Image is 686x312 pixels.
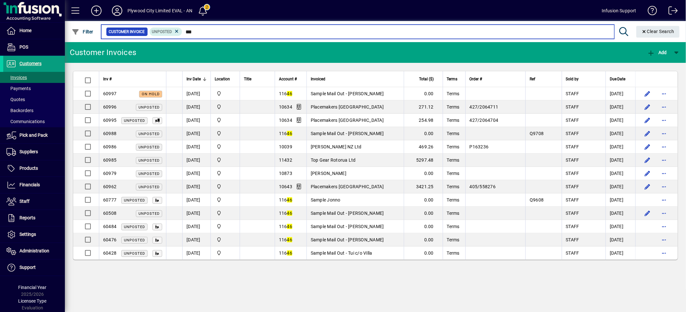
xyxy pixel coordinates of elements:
[408,75,439,83] div: Total ($)
[187,75,207,83] div: Inv Date
[103,171,116,176] span: 60979
[659,221,669,232] button: More options
[404,233,443,247] td: 0.00
[447,157,460,163] span: Terms
[215,143,236,150] span: Plywood City Warehouse
[138,132,160,136] span: Unposted
[659,142,669,152] button: More options
[138,172,160,176] span: Unposted
[103,131,116,136] span: 60988
[215,210,236,217] span: Plywood City Warehouse
[3,127,65,144] a: Pick and Pack
[287,197,293,202] em: 46
[447,184,460,189] span: Terms
[287,250,293,256] em: 46
[3,105,65,116] a: Backorders
[138,212,160,216] span: Unposted
[3,144,65,160] a: Suppliers
[3,94,65,105] a: Quotes
[404,180,443,193] td: 3421.25
[470,144,489,149] span: P163236
[566,184,579,189] span: STAFF
[659,168,669,179] button: More options
[215,249,236,257] span: Plywood City Warehouse
[404,193,443,207] td: 0.00
[566,157,579,163] span: STAFF
[279,75,303,83] div: Account #
[215,236,236,243] span: Plywood City Warehouse
[642,168,653,179] button: Edit
[6,119,45,124] span: Communications
[659,88,669,99] button: More options
[19,61,42,66] span: Customers
[3,23,65,39] a: Home
[215,75,230,83] span: Location
[3,243,65,259] a: Administration
[103,75,112,83] span: Inv #
[566,237,579,242] span: STAFF
[287,131,293,136] em: 46
[606,87,635,100] td: [DATE]
[566,75,579,83] span: Sold by
[103,237,116,242] span: 60476
[109,29,145,35] span: Customer Invoice
[447,224,460,229] span: Terms
[606,100,635,114] td: [DATE]
[404,87,443,100] td: 0.00
[138,158,160,163] span: Unposted
[279,118,292,123] span: 10634
[182,220,211,233] td: [DATE]
[138,105,160,110] span: Unposted
[103,197,116,202] span: 60777
[647,50,667,55] span: Add
[447,91,460,96] span: Terms
[311,75,325,83] span: Invoiced
[19,232,36,237] span: Settings
[182,127,211,140] td: [DATE]
[447,118,460,123] span: Terms
[642,115,653,125] button: Edit
[659,128,669,139] button: More options
[6,108,33,113] span: Backorders
[279,211,292,216] span: 116
[19,215,35,220] span: Reports
[19,265,36,270] span: Support
[606,247,635,260] td: [DATE]
[642,155,653,165] button: Edit
[659,208,669,218] button: More options
[19,149,38,154] span: Suppliers
[311,91,384,96] span: Sample Mail Out - [PERSON_NAME]
[470,75,482,83] span: Order #
[659,115,669,125] button: More options
[404,220,443,233] td: 0.00
[19,166,38,171] span: Products
[606,154,635,167] td: [DATE]
[103,91,116,96] span: 60997
[287,237,293,242] em: 46
[3,160,65,177] a: Products
[642,142,653,152] button: Edit
[124,225,145,229] span: Unposted
[566,131,579,136] span: STAFF
[72,29,93,34] span: Filter
[311,224,384,229] span: Sample Mail Out - [PERSON_NAME]
[606,207,635,220] td: [DATE]
[447,211,460,216] span: Terms
[3,177,65,193] a: Financials
[530,75,558,83] div: Ref
[19,133,48,138] span: Pick and Pack
[215,170,236,177] span: Plywood City Warehouse
[447,237,460,242] span: Terms
[19,199,30,204] span: Staff
[124,238,145,242] span: Unposted
[566,211,579,216] span: STAFF
[182,207,211,220] td: [DATE]
[279,184,292,189] span: 10643
[279,75,297,83] span: Account #
[606,114,635,127] td: [DATE]
[643,1,657,22] a: Knowledge Base
[182,167,211,180] td: [DATE]
[138,185,160,189] span: Unposted
[642,128,653,139] button: Edit
[636,26,680,38] button: Clear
